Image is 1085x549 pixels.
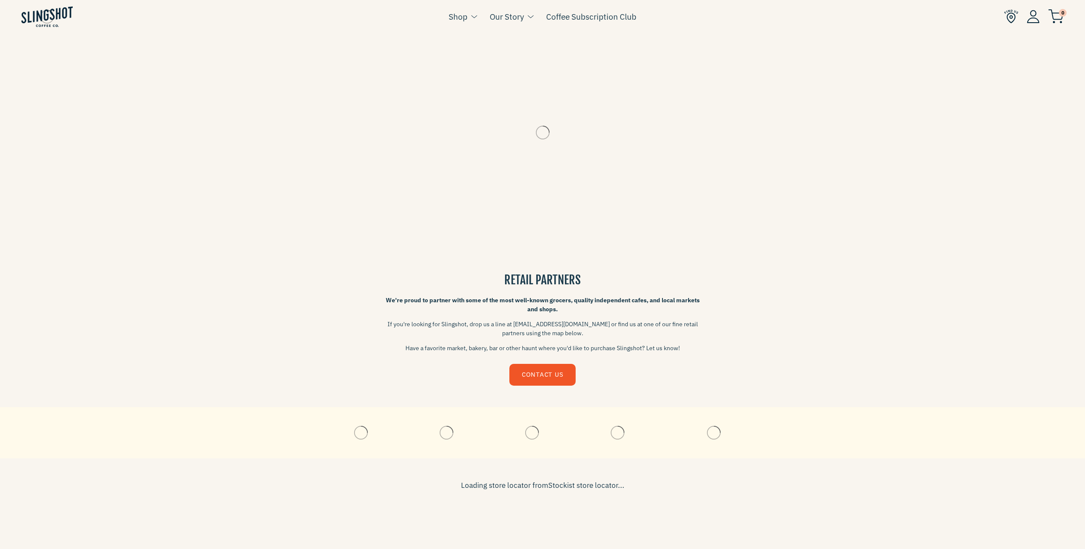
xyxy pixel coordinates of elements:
[384,320,701,338] p: If you're looking for Slingshot, drop us a line at [EMAIL_ADDRESS][DOMAIN_NAME] or find us at one...
[490,10,524,23] a: Our Story
[1048,9,1064,24] img: cart
[21,480,1064,491] div: Loading store locator from ...
[1059,9,1067,17] span: 0
[449,10,467,23] a: Shop
[1027,10,1040,23] img: Account
[384,344,701,353] p: Have a favorite market, bakery, bar or other haunt where you'd like to purchase Slingshot? Let us...
[1004,9,1018,24] img: Find Us
[509,364,576,386] a: CONTACT US
[384,272,701,288] h3: RETAIL PARTNERS
[546,10,636,23] a: Coffee Subscription Club
[386,296,700,313] strong: We're proud to partner with some of the most well-known grocers, quality independent cafes, and l...
[548,481,618,490] a: Stockist store locator
[1048,11,1064,21] a: 0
